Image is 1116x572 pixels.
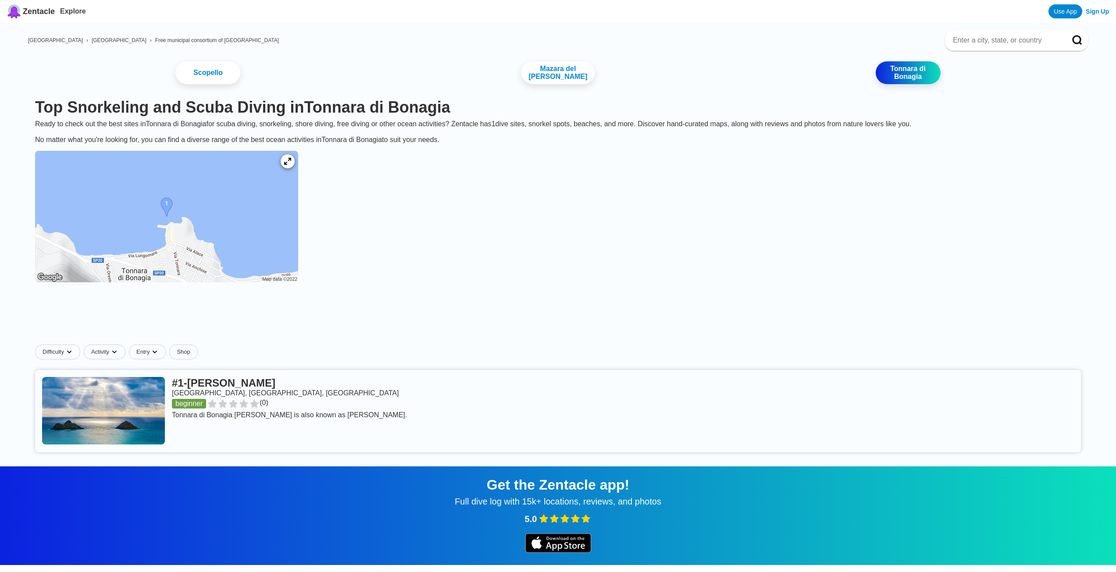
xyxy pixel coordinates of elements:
[525,547,591,554] a: iOS app store
[35,345,84,359] button: Difficultydropdown caret
[150,37,152,43] span: ›
[1048,4,1082,18] a: Use App
[35,98,1081,117] h1: Top Snorkeling and Scuba Diving in Tonnara di Bonagia
[60,7,86,15] a: Explore
[175,61,240,84] a: Scopello
[66,348,73,355] img: dropdown caret
[169,345,197,359] a: Shop
[28,144,305,291] a: Tonnara di Bonagia dive site map
[876,61,941,84] a: Tonnara di Bonagia
[35,151,298,282] img: Tonnara di Bonagia dive site map
[111,348,118,355] img: dropdown caret
[11,477,1105,493] div: Get the Zentacle app!
[525,533,591,553] img: iOS app store
[129,345,169,359] button: Entrydropdown caret
[23,7,55,16] span: Zentacle
[43,348,64,355] span: Difficulty
[11,497,1105,507] div: Full dive log with 15k+ locations, reviews, and photos
[136,348,150,355] span: Entry
[28,120,1088,144] div: Ready to check out the best sites in Tonnara di Bonagia for scuba diving, snorkeling, shore divin...
[1086,8,1109,15] a: Sign Up
[86,37,88,43] span: ›
[525,514,537,524] span: 5.0
[7,4,21,18] img: Zentacle logo
[91,348,109,355] span: Activity
[28,37,83,43] a: [GEOGRAPHIC_DATA]
[84,345,129,359] button: Activitydropdown caret
[155,37,279,43] a: Free municipal consortium of [GEOGRAPHIC_DATA]
[952,36,1060,45] input: Enter a city, state, or country
[521,61,594,84] a: Mazara del [PERSON_NAME]
[92,37,146,43] a: [GEOGRAPHIC_DATA]
[7,4,55,18] a: Zentacle logoZentacle
[151,348,158,355] img: dropdown caret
